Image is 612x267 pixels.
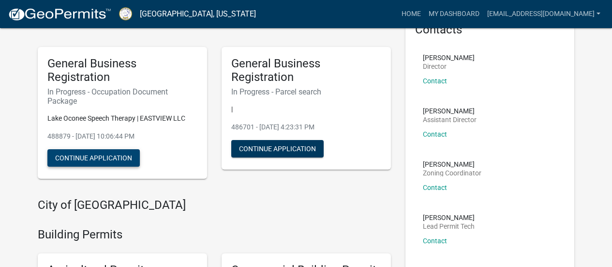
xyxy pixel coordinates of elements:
[483,5,604,23] a: [EMAIL_ADDRESS][DOMAIN_NAME]
[398,5,425,23] a: Home
[423,184,447,191] a: Contact
[423,161,481,168] p: [PERSON_NAME]
[47,113,197,124] p: Lake Oconee Speech Therapy | EASTVIEW LLC
[47,87,197,106] h6: In Progress - Occupation Document Package
[140,6,256,22] a: [GEOGRAPHIC_DATA], [US_STATE]
[231,87,381,96] h6: In Progress - Parcel search
[38,228,391,242] h4: Building Permits
[425,5,483,23] a: My Dashboard
[231,122,381,132] p: 486701 - [DATE] 4:23:31 PM
[47,57,197,85] h5: General Business Registration
[423,63,475,70] p: Director
[231,57,381,85] h5: General Business Registration
[38,198,391,212] h4: City of [GEOGRAPHIC_DATA]
[423,237,447,245] a: Contact
[423,130,447,138] a: Contact
[47,149,140,167] button: Continue Application
[423,77,447,85] a: Contact
[423,116,477,123] p: Assistant Director
[423,108,477,114] p: [PERSON_NAME]
[423,170,481,176] p: Zoning Coordinator
[423,223,475,230] p: Lead Permit Tech
[119,7,132,20] img: Putnam County, Georgia
[423,54,475,61] p: [PERSON_NAME]
[231,140,324,157] button: Continue Application
[415,23,565,37] h5: Contacts
[423,214,475,221] p: [PERSON_NAME]
[231,104,381,114] p: |
[47,131,197,141] p: 488879 - [DATE] 10:06:44 PM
